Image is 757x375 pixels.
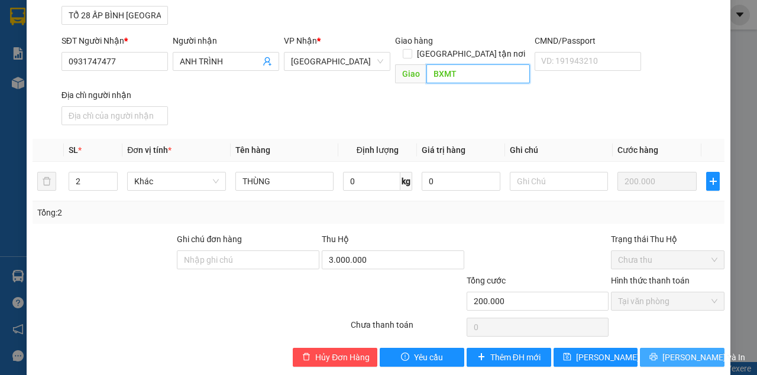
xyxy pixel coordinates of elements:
[62,89,168,102] div: Địa chỉ người nhận
[235,172,334,191] input: VD: Bàn, Ghế
[640,348,724,367] button: printer[PERSON_NAME] và In
[235,145,270,155] span: Tên hàng
[467,348,551,367] button: plusThêm ĐH mới
[6,6,47,47] img: logo.jpg
[414,351,443,364] span: Yêu cầu
[618,292,717,310] span: Tại văn phòng
[62,106,168,125] input: Địa chỉ của người nhận
[127,145,172,155] span: Đơn vị tính
[505,139,613,162] th: Ghi chú
[707,177,719,186] span: plus
[617,145,658,155] span: Cước hàng
[618,251,717,269] span: Chưa thu
[412,47,530,60] span: [GEOGRAPHIC_DATA] tận nơi
[350,318,465,339] div: Chưa thanh toán
[173,34,279,47] div: Người nhận
[177,250,319,269] input: Ghi chú đơn hàng
[69,145,78,155] span: SL
[535,34,641,47] div: CMND/Passport
[510,172,608,191] input: Ghi Chú
[611,276,690,285] label: Hình thức thanh toán
[554,348,638,367] button: save[PERSON_NAME] thay đổi
[6,66,14,74] span: environment
[662,351,745,364] span: [PERSON_NAME] và In
[649,353,658,362] span: printer
[62,34,168,47] div: SĐT Người Nhận
[400,172,412,191] span: kg
[37,172,56,191] button: delete
[563,353,571,362] span: save
[177,234,242,244] label: Ghi chú đơn hàng
[611,233,724,246] div: Trạng thái Thu Hộ
[263,57,272,66] span: user-add
[395,64,426,83] span: Giao
[380,348,464,367] button: exclamation-circleYêu cầu
[422,145,465,155] span: Giá trị hàng
[477,353,486,362] span: plus
[401,353,409,362] span: exclamation-circle
[490,351,541,364] span: Thêm ĐH mới
[16,65,48,74] b: Mỹ Long
[37,206,293,219] div: Tổng: 2
[576,351,671,364] span: [PERSON_NAME] thay đổi
[284,36,317,45] span: VP Nhận
[6,50,82,63] li: VP Mỹ Long
[6,6,172,28] li: [PERSON_NAME]
[617,172,697,191] input: 0
[395,36,433,45] span: Giao hàng
[62,6,168,25] input: Địa chỉ của người gửi
[291,53,383,70] span: Sài Gòn
[82,50,157,89] li: VP [GEOGRAPHIC_DATA]
[134,172,218,190] span: Khác
[322,234,349,244] span: Thu Hộ
[6,79,14,87] span: phone
[426,64,529,83] input: Dọc đường
[357,145,399,155] span: Định lượng
[467,276,506,285] span: Tổng cước
[315,351,370,364] span: Hủy Đơn Hàng
[302,353,310,362] span: delete
[293,348,377,367] button: deleteHủy Đơn Hàng
[706,172,720,191] button: plus
[16,78,69,87] b: 0901 86 09 09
